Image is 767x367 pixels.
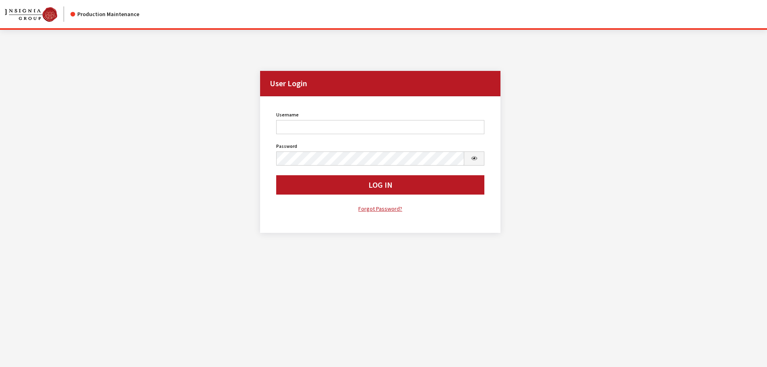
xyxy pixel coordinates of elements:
a: Forgot Password? [276,204,485,214]
label: Username [276,111,299,118]
div: Production Maintenance [70,10,139,19]
button: Show Password [464,151,485,166]
img: Catalog Maintenance [5,7,57,22]
label: Password [276,143,297,150]
button: Log In [276,175,485,195]
a: Insignia Group logo [5,6,70,22]
h2: User Login [260,71,501,96]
